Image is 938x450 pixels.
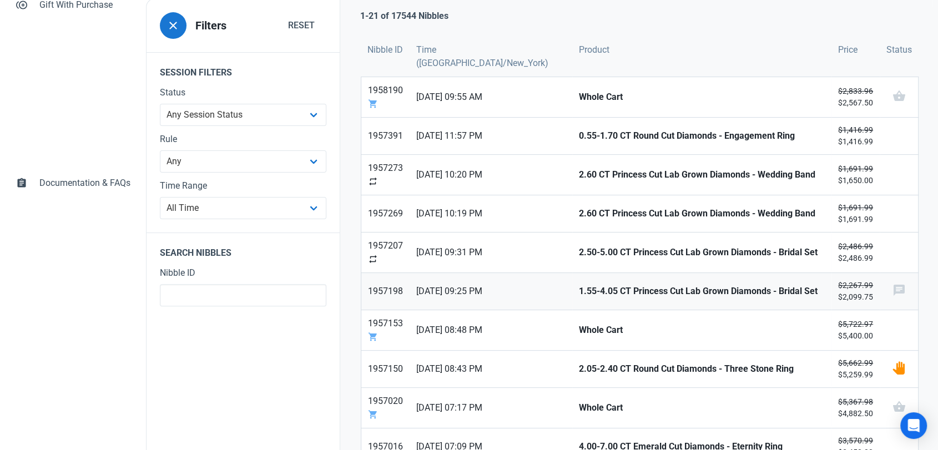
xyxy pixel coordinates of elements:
a: $1,416.99$1,416.99 [831,118,880,154]
a: 0.55-1.70 CT Round Cut Diamonds - Engagement Ring [572,118,831,154]
label: Time Range [160,179,326,193]
a: [DATE] 09:31 PM [410,232,572,272]
legend: Session Filters [147,52,340,86]
s: $5,367.98 [838,397,873,406]
span: [DATE] 09:31 PM [416,246,566,259]
strong: 2.60 CT Princess Cut Lab Grown Diamonds - Wedding Band [579,168,825,181]
span: shopping_basket [892,400,905,413]
legend: Search Nibbles [147,232,340,266]
a: $5,722.97$5,400.00 [831,310,880,350]
a: Whole Cart [572,310,831,350]
a: 1958190shopping_cart [361,77,410,117]
a: $2,267.99$2,099.75 [831,273,880,310]
span: Nibble ID [367,43,403,57]
small: $2,567.50 [838,85,873,109]
a: [DATE] 08:43 PM [410,351,572,387]
s: $1,691.99 [838,203,873,212]
strong: Whole Cart [579,323,825,337]
span: Time ([GEOGRAPHIC_DATA]/New_York) [416,43,566,70]
a: 1957198 [361,273,410,310]
a: Whole Cart [572,77,831,117]
a: shopping_basket [880,77,918,117]
span: [DATE] 08:43 PM [416,362,566,376]
span: Documentation & FAQs [39,176,130,190]
s: $2,267.99 [838,281,873,290]
strong: 2.05-2.40 CT Round Cut Diamonds - Three Stone Ring [579,362,825,376]
span: [DATE] 11:57 PM [416,129,566,143]
a: [DATE] 08:48 PM [410,310,572,350]
a: 1957391 [361,118,410,154]
a: 2.05-2.40 CT Round Cut Diamonds - Three Stone Ring [572,351,831,387]
small: $2,486.99 [838,241,873,264]
a: assignmentDocumentation & FAQs [9,170,137,196]
h3: Filters [195,19,226,32]
strong: Whole Cart [579,90,825,104]
a: 2.60 CT Princess Cut Lab Grown Diamonds - Wedding Band [572,195,831,232]
span: assignment [16,176,27,188]
s: $3,570.99 [838,436,873,445]
strong: 2.60 CT Princess Cut Lab Grown Diamonds - Wedding Band [579,207,825,220]
strong: Whole Cart [579,401,825,414]
a: 1957207repeat [361,232,410,272]
span: shopping_cart [368,332,378,342]
span: [DATE] 09:55 AM [416,90,566,104]
s: $5,662.99 [838,358,873,367]
a: [DATE] 10:20 PM [410,155,572,195]
s: $2,833.96 [838,87,873,95]
span: chat [892,284,905,297]
a: $5,367.98$4,882.50 [831,388,880,428]
s: $5,722.97 [838,320,873,328]
img: status_user_offer_available.svg [892,361,905,375]
span: Reset [288,19,315,32]
span: repeat [368,176,378,186]
s: $1,416.99 [838,125,873,134]
button: close [160,12,186,39]
small: $2,099.75 [838,280,873,303]
a: [DATE] 11:57 PM [410,118,572,154]
a: $1,691.99$1,650.00 [831,155,880,195]
a: 2.60 CT Princess Cut Lab Grown Diamonds - Wedding Band [572,155,831,195]
a: 1957273repeat [361,155,410,195]
s: $2,486.99 [838,242,873,251]
a: 1957020shopping_cart [361,388,410,428]
span: [DATE] 09:25 PM [416,285,566,298]
small: $4,882.50 [838,396,873,419]
a: [DATE] 09:55 AM [410,77,572,117]
small: $1,650.00 [838,163,873,186]
a: $2,833.96$2,567.50 [831,77,880,117]
s: $1,691.99 [838,164,873,173]
span: [DATE] 08:48 PM [416,323,566,337]
a: $2,486.99$2,486.99 [831,232,880,272]
a: [DATE] 07:17 PM [410,388,572,428]
a: 1957150 [361,351,410,387]
a: chat [880,273,918,310]
small: $5,400.00 [838,318,873,342]
label: Status [160,86,326,99]
a: $1,691.99$1,691.99 [831,195,880,232]
a: 1957153shopping_cart [361,310,410,350]
a: Whole Cart [572,388,831,428]
small: $1,691.99 [838,202,873,225]
span: shopping_cart [368,409,378,419]
a: [DATE] 09:25 PM [410,273,572,310]
strong: 2.50-5.00 CT Princess Cut Lab Grown Diamonds - Bridal Set [579,246,825,259]
span: close [167,19,180,32]
div: Open Intercom Messenger [900,412,927,439]
small: $1,416.99 [838,124,873,148]
a: [DATE] 10:19 PM [410,195,572,232]
a: 1.55-4.05 CT Princess Cut Lab Grown Diamonds - Bridal Set [572,273,831,310]
span: [DATE] 07:17 PM [416,401,566,414]
span: [DATE] 10:20 PM [416,168,566,181]
span: Status [886,43,912,57]
a: shopping_basket [880,388,918,428]
span: Price [838,43,858,57]
button: Reset [276,14,326,37]
span: shopping_basket [892,89,905,103]
span: repeat [368,254,378,264]
strong: 0.55-1.70 CT Round Cut Diamonds - Engagement Ring [579,129,825,143]
small: $5,259.99 [838,357,873,381]
label: Nibble ID [160,266,326,280]
a: 2.50-5.00 CT Princess Cut Lab Grown Diamonds - Bridal Set [572,232,831,272]
strong: 1.55-4.05 CT Princess Cut Lab Grown Diamonds - Bridal Set [579,285,825,298]
a: 1957269 [361,195,410,232]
